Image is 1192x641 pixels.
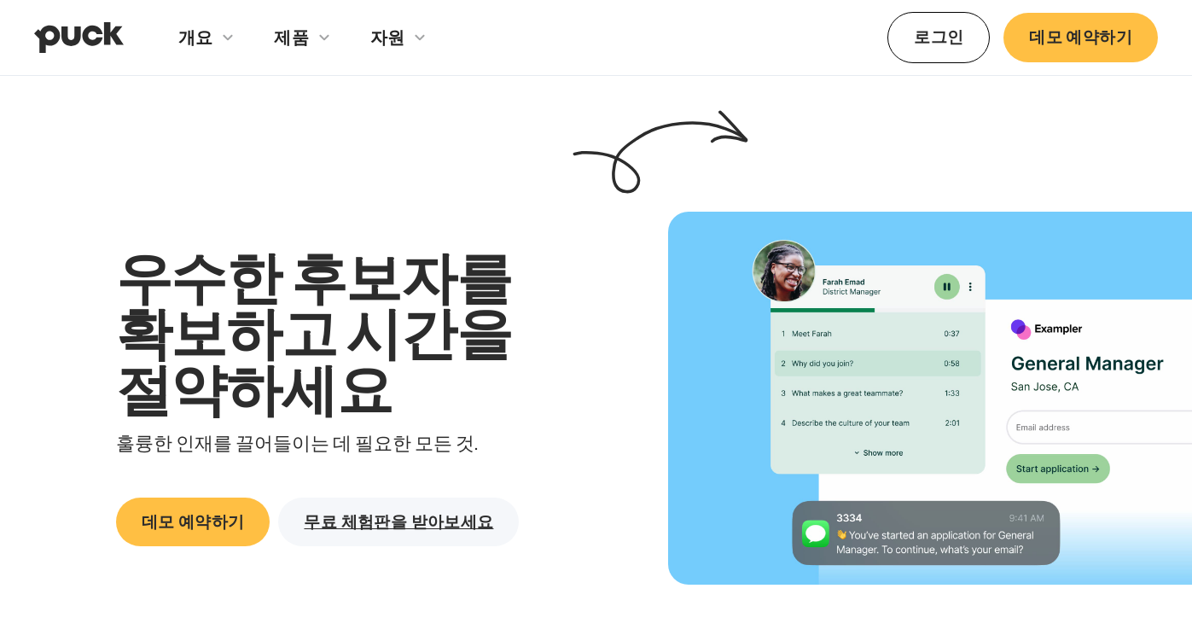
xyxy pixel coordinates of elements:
[116,498,270,546] a: 데모 예약하기
[1003,13,1158,61] a: 데모 예약하기
[370,27,404,47] font: 자원
[116,246,512,422] font: 우수한 후보자를 확보하고 시간을 절약하세요
[304,512,493,531] font: 무료 체험판을 받아보세요
[887,12,990,62] a: 로그인
[278,498,519,546] a: 무료 체험판을 받아보세요
[1029,27,1132,46] font: 데모 예약하기
[142,512,245,531] font: 데모 예약하기
[178,27,212,47] font: 개요
[274,27,308,47] font: 제품
[116,433,478,454] font: 훌륭한 인재를 끌어들이는 데 필요한 모든 것.
[914,27,963,46] font: 로그인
